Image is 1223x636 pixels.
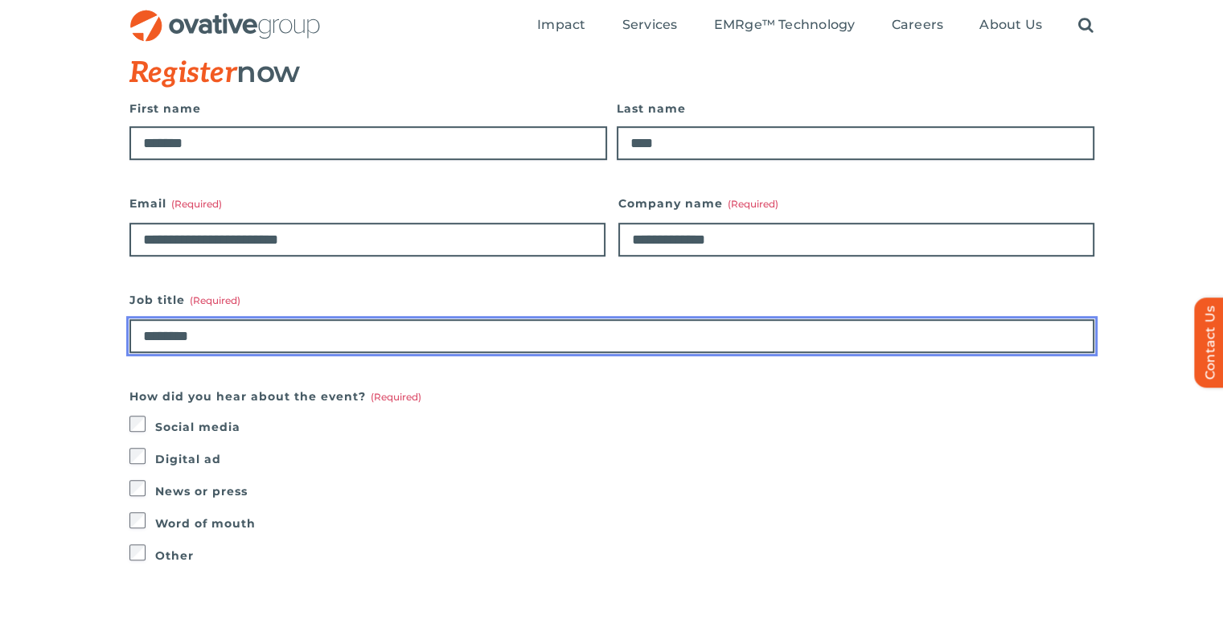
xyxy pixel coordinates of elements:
a: Careers [892,17,944,35]
h3: now [129,55,1014,89]
span: (Required) [190,294,240,306]
a: Services [622,17,678,35]
span: (Required) [371,391,421,403]
label: Email [129,192,605,215]
label: Other [155,544,1094,567]
a: Search [1078,17,1094,35]
span: About Us [979,17,1042,33]
span: (Required) [728,198,778,210]
label: Job title [129,289,1094,311]
a: OG_Full_horizontal_RGB [129,8,322,23]
legend: How did you hear about the event? [129,385,421,408]
span: Services [622,17,678,33]
a: EMRge™ Technology [713,17,855,35]
a: Impact [537,17,585,35]
label: First name [129,97,607,120]
label: Company name [618,192,1094,215]
label: Last name [617,97,1094,120]
span: Register [129,55,237,91]
label: Digital ad [155,448,1094,470]
label: Social media [155,416,1094,438]
span: (Required) [171,198,222,210]
label: News or press [155,480,1094,503]
span: EMRge™ Technology [713,17,855,33]
span: Careers [892,17,944,33]
span: Impact [537,17,585,33]
a: About Us [979,17,1042,35]
label: Word of mouth [155,512,1094,535]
